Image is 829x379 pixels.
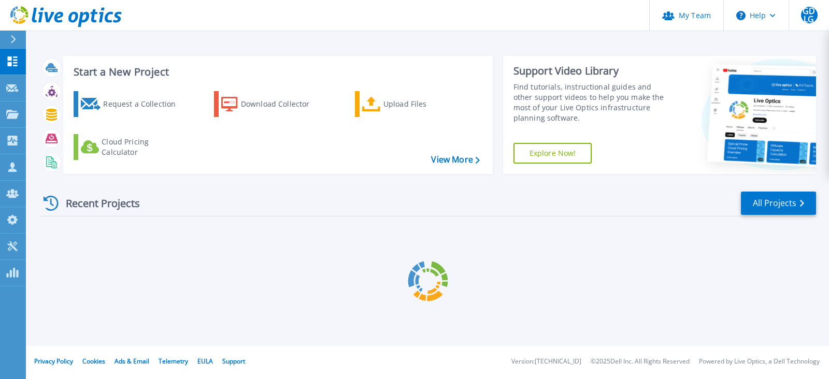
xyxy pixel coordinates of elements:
[591,358,690,365] li: © 2025 Dell Inc. All Rights Reserved
[34,357,73,366] a: Privacy Policy
[115,357,149,366] a: Ads & Email
[74,134,189,160] a: Cloud Pricing Calculator
[222,357,245,366] a: Support
[801,7,818,23] span: GDLG
[513,82,671,123] div: Find tutorials, instructional guides and other support videos to help you make the most of your L...
[214,91,330,117] a: Download Collector
[197,357,213,366] a: EULA
[74,66,479,78] h3: Start a New Project
[102,137,184,157] div: Cloud Pricing Calculator
[103,94,186,114] div: Request a Collection
[159,357,188,366] a: Telemetry
[699,358,820,365] li: Powered by Live Optics, a Dell Technology
[82,357,105,366] a: Cookies
[355,91,470,117] a: Upload Files
[383,94,466,114] div: Upload Files
[513,143,592,164] a: Explore Now!
[741,192,816,215] a: All Projects
[511,358,581,365] li: Version: [TECHNICAL_ID]
[241,94,324,114] div: Download Collector
[40,191,154,216] div: Recent Projects
[431,155,479,165] a: View More
[513,64,671,78] div: Support Video Library
[74,91,189,117] a: Request a Collection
